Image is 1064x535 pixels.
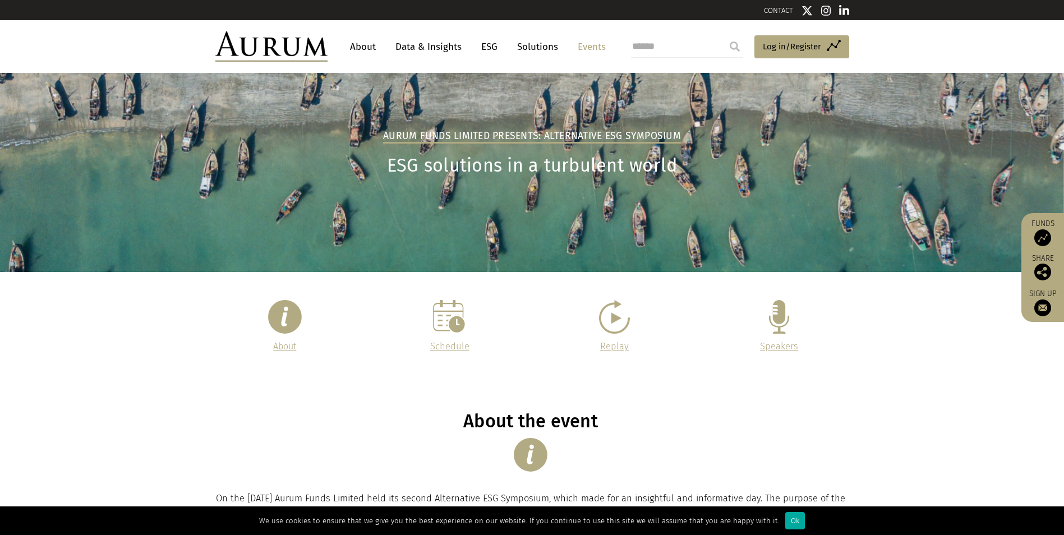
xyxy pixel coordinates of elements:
a: About [344,36,381,57]
a: Sign up [1027,289,1058,316]
span: Log in/Register [763,40,821,53]
img: Instagram icon [821,5,831,16]
img: Share this post [1034,264,1051,280]
a: Events [572,36,606,57]
div: Share [1027,255,1058,280]
img: Sign up to our newsletter [1034,299,1051,316]
a: Funds [1027,219,1058,246]
a: CONTACT [764,6,793,15]
a: Speakers [760,341,798,352]
img: Aurum [215,31,328,62]
img: Twitter icon [802,5,813,16]
div: Ok [785,512,805,529]
a: Data & Insights [390,36,467,57]
a: Schedule [430,341,469,352]
a: About [273,341,296,352]
a: Solutions [512,36,564,57]
img: Access Funds [1034,229,1051,246]
h1: ESG solutions in a turbulent world [215,155,849,177]
img: Linkedin icon [839,5,849,16]
input: Submit [724,35,746,58]
a: Replay [600,341,629,352]
h1: About the event [215,411,846,432]
a: Log in/Register [754,35,849,59]
h2: Aurum Funds Limited Presents: Alternative ESG Symposium [383,130,681,144]
a: ESG [476,36,503,57]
